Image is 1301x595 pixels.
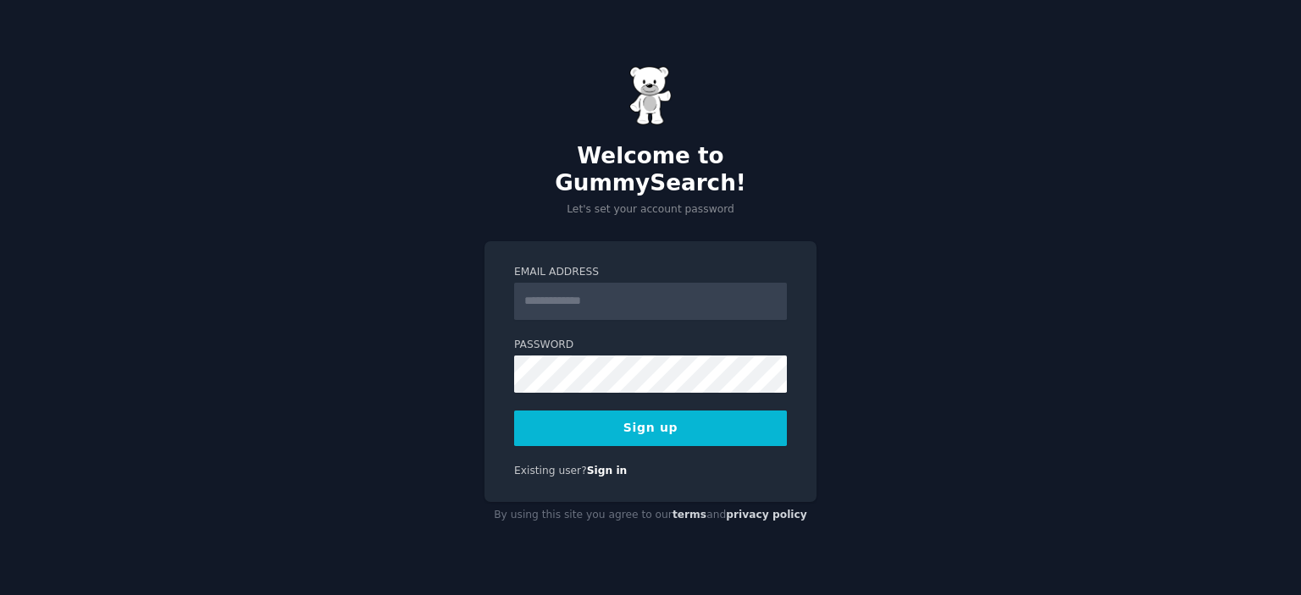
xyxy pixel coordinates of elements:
label: Password [514,338,787,353]
span: Existing user? [514,465,587,477]
a: Sign in [587,465,628,477]
label: Email Address [514,265,787,280]
div: By using this site you agree to our and [484,502,817,529]
p: Let's set your account password [484,202,817,218]
a: terms [673,509,706,521]
a: privacy policy [726,509,807,521]
h2: Welcome to GummySearch! [484,143,817,196]
button: Sign up [514,410,787,446]
img: Gummy Bear [629,66,672,125]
